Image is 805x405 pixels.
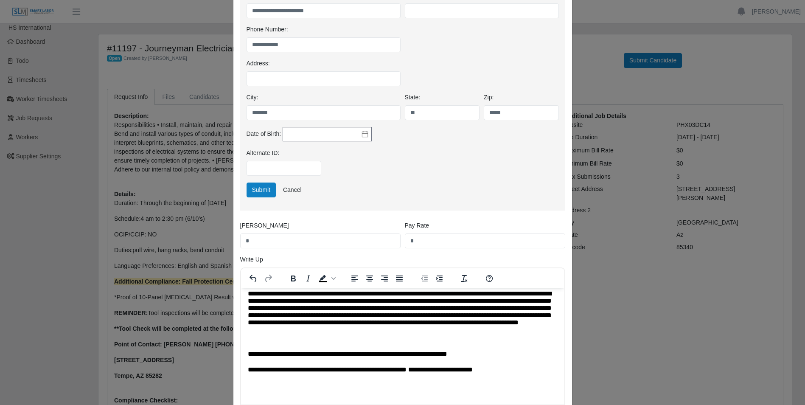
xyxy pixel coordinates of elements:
[240,221,289,230] label: [PERSON_NAME]
[417,273,432,284] button: Decrease indent
[362,273,377,284] button: Align center
[278,183,307,197] a: Cancel
[405,93,421,102] label: State:
[432,273,446,284] button: Increase indent
[301,273,315,284] button: Italic
[392,273,407,284] button: Justify
[405,221,429,230] label: Pay Rate
[482,273,496,284] button: Help
[247,183,276,197] button: Submit
[241,288,564,405] iframe: Rich Text Area
[457,273,471,284] button: Clear formatting
[377,273,392,284] button: Align right
[261,273,275,284] button: Redo
[247,93,258,102] label: City:
[316,273,337,284] div: Background color Black
[240,255,263,264] label: Write Up
[484,93,494,102] label: Zip:
[247,25,288,34] label: Phone Number:
[247,129,281,138] label: Date of Birth:
[247,59,270,68] label: Address:
[246,273,261,284] button: Undo
[348,273,362,284] button: Align left
[286,273,300,284] button: Bold
[247,149,280,157] label: Alternate ID:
